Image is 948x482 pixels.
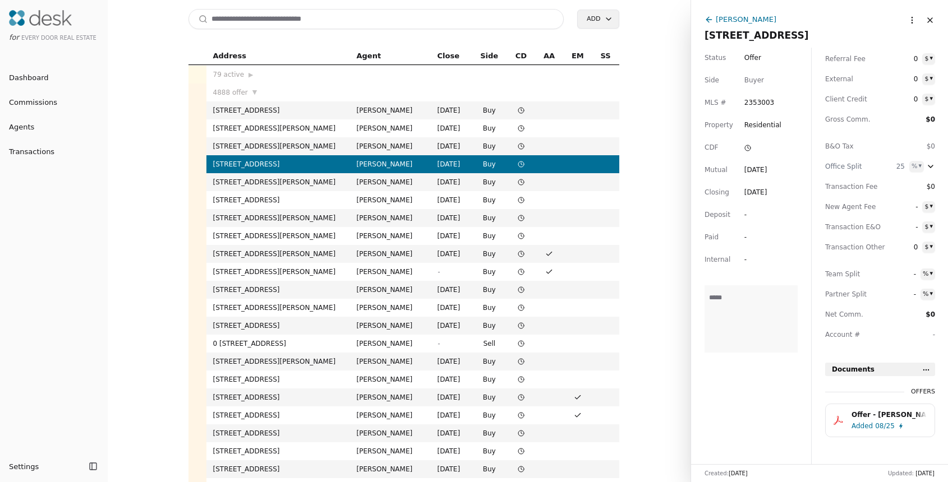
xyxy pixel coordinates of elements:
[888,469,935,478] div: Updated:
[922,94,935,105] button: $
[929,221,933,231] div: ▾
[918,161,922,171] div: ▾
[929,94,933,104] div: ▾
[716,13,776,25] div: [PERSON_NAME]
[705,75,719,86] span: Side
[705,30,809,41] span: [STREET_ADDRESS]
[350,155,431,173] td: [PERSON_NAME]
[898,53,918,64] span: 0
[350,245,431,263] td: [PERSON_NAME]
[744,97,774,108] span: 2353003
[350,191,431,209] td: [PERSON_NAME]
[350,227,431,245] td: [PERSON_NAME]
[438,50,459,62] span: Close
[922,53,935,64] button: $
[472,209,507,227] td: Buy
[431,353,472,370] td: [DATE]
[744,187,767,198] div: [DATE]
[922,73,935,85] button: $
[431,424,472,442] td: [DATE]
[472,227,507,245] td: Buy
[350,442,431,460] td: [PERSON_NAME]
[431,245,472,263] td: [DATE]
[431,227,472,245] td: [DATE]
[431,173,472,191] td: [DATE]
[705,52,726,63] span: Status
[213,69,343,80] div: 79 active
[921,268,935,280] button: %
[922,201,935,212] button: $
[929,53,933,63] div: ▾
[472,173,507,191] td: Buy
[744,119,781,131] span: Residential
[350,101,431,119] td: [PERSON_NAME]
[926,115,935,123] span: $0
[705,119,733,131] span: Property
[832,364,875,375] span: Documents
[4,457,85,475] button: Settings
[898,242,918,253] span: 0
[472,317,507,335] td: Buy
[206,353,350,370] td: [STREET_ADDRESS][PERSON_NAME]
[744,254,765,265] div: -
[922,242,935,253] button: $
[206,424,350,442] td: [STREET_ADDRESS]
[825,201,876,212] span: New Agent Fee
[206,101,350,119] td: [STREET_ADDRESS]
[921,289,935,300] button: %
[350,137,431,155] td: [PERSON_NAME]
[213,50,246,62] span: Address
[357,50,381,62] span: Agent
[350,299,431,317] td: [PERSON_NAME]
[206,299,350,317] td: [STREET_ADDRESS][PERSON_NAME]
[9,33,19,41] span: for
[438,268,440,276] span: -
[852,409,927,420] div: Offer - [PERSON_NAME] - [DATE].pdf
[350,173,431,191] td: [PERSON_NAME]
[350,281,431,299] td: [PERSON_NAME]
[206,406,350,424] td: [STREET_ADDRESS]
[472,245,507,263] td: Buy
[206,245,350,263] td: [STREET_ADDRESS][PERSON_NAME]
[252,87,257,98] span: ▼
[896,268,916,280] span: -
[472,191,507,209] td: Buy
[350,335,431,353] td: [PERSON_NAME]
[852,420,873,432] span: Added
[472,388,507,406] td: Buy
[929,201,933,211] div: ▾
[350,119,431,137] td: [PERSON_NAME]
[898,221,918,233] span: -
[898,73,918,85] span: 0
[729,470,748,476] span: [DATE]
[929,73,933,84] div: ▾
[9,461,39,472] span: Settings
[825,161,876,172] div: Office Split
[206,442,350,460] td: [STREET_ADDRESS]
[915,470,935,476] span: [DATE]
[825,141,876,152] span: B&O Tax
[213,87,248,98] span: 4888 offer
[438,340,440,347] span: -
[472,335,507,353] td: Sell
[472,442,507,460] td: Buy
[472,460,507,478] td: Buy
[544,50,555,62] span: AA
[206,119,350,137] td: [STREET_ADDRESS][PERSON_NAME]
[472,137,507,155] td: Buy
[929,268,933,279] div: ▾
[431,119,472,137] td: [DATE]
[206,263,350,281] td: [STREET_ADDRESS][PERSON_NAME]
[744,52,761,63] span: Offer
[431,317,472,335] td: [DATE]
[431,137,472,155] td: [DATE]
[825,181,876,192] span: Transaction Fee
[927,142,935,150] span: $0
[9,10,72,26] img: Desk
[206,227,350,245] td: [STREET_ADDRESS][PERSON_NAME]
[825,221,876,233] span: Transaction E&O
[350,353,431,370] td: [PERSON_NAME]
[898,94,918,105] span: 0
[431,460,472,478] td: [DATE]
[744,231,765,243] div: -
